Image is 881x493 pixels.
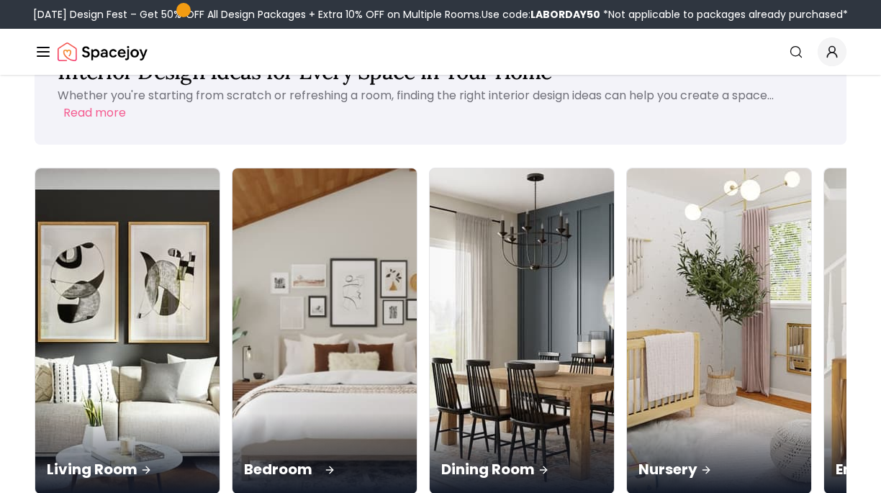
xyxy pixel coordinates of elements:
[638,459,800,479] p: Nursery
[47,459,208,479] p: Living Room
[58,37,148,66] a: Spacejoy
[530,7,600,22] b: LABORDAY50
[58,37,148,66] img: Spacejoy Logo
[244,459,405,479] p: Bedroom
[63,104,126,122] button: Read more
[58,58,823,84] h1: Interior Design Ideas for Every Space in Your Home
[58,87,774,104] p: Whether you're starting from scratch or refreshing a room, finding the right interior design idea...
[600,7,848,22] span: *Not applicable to packages already purchased*
[33,7,848,22] div: [DATE] Design Fest – Get 50% OFF All Design Packages + Extra 10% OFF on Multiple Rooms.
[482,7,600,22] span: Use code:
[441,459,602,479] p: Dining Room
[35,29,846,75] nav: Global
